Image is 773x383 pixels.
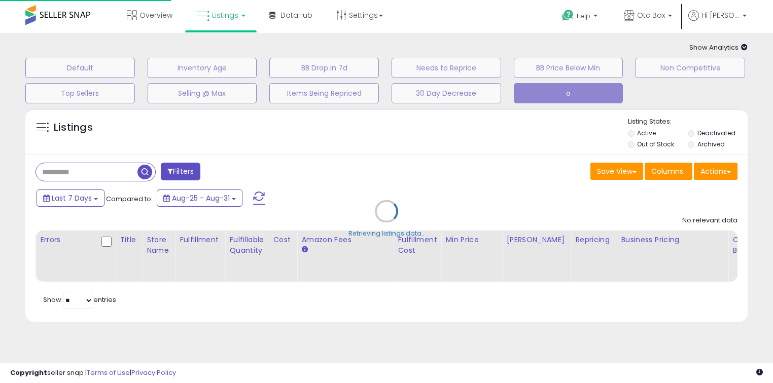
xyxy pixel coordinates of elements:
[577,12,590,20] span: Help
[636,58,745,78] button: Non Competitive
[348,229,425,238] div: Retrieving listings data..
[514,83,623,103] button: o
[269,58,379,78] button: BB Drop in 7d
[148,83,257,103] button: Selling @ Max
[148,58,257,78] button: Inventory Age
[280,10,312,20] span: DataHub
[689,43,748,52] span: Show Analytics
[392,58,501,78] button: Needs to Reprice
[688,10,747,33] a: Hi [PERSON_NAME]
[87,368,130,377] a: Terms of Use
[637,10,665,20] span: Otc Box
[10,368,47,377] strong: Copyright
[25,58,135,78] button: Default
[514,58,623,78] button: BB Price Below Min
[212,10,238,20] span: Listings
[701,10,740,20] span: Hi [PERSON_NAME]
[131,368,176,377] a: Privacy Policy
[139,10,172,20] span: Overview
[554,2,608,33] a: Help
[392,83,501,103] button: 30 Day Decrease
[25,83,135,103] button: Top Sellers
[269,83,379,103] button: Items Being Repriced
[10,368,176,378] div: seller snap | |
[561,9,574,22] i: Get Help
